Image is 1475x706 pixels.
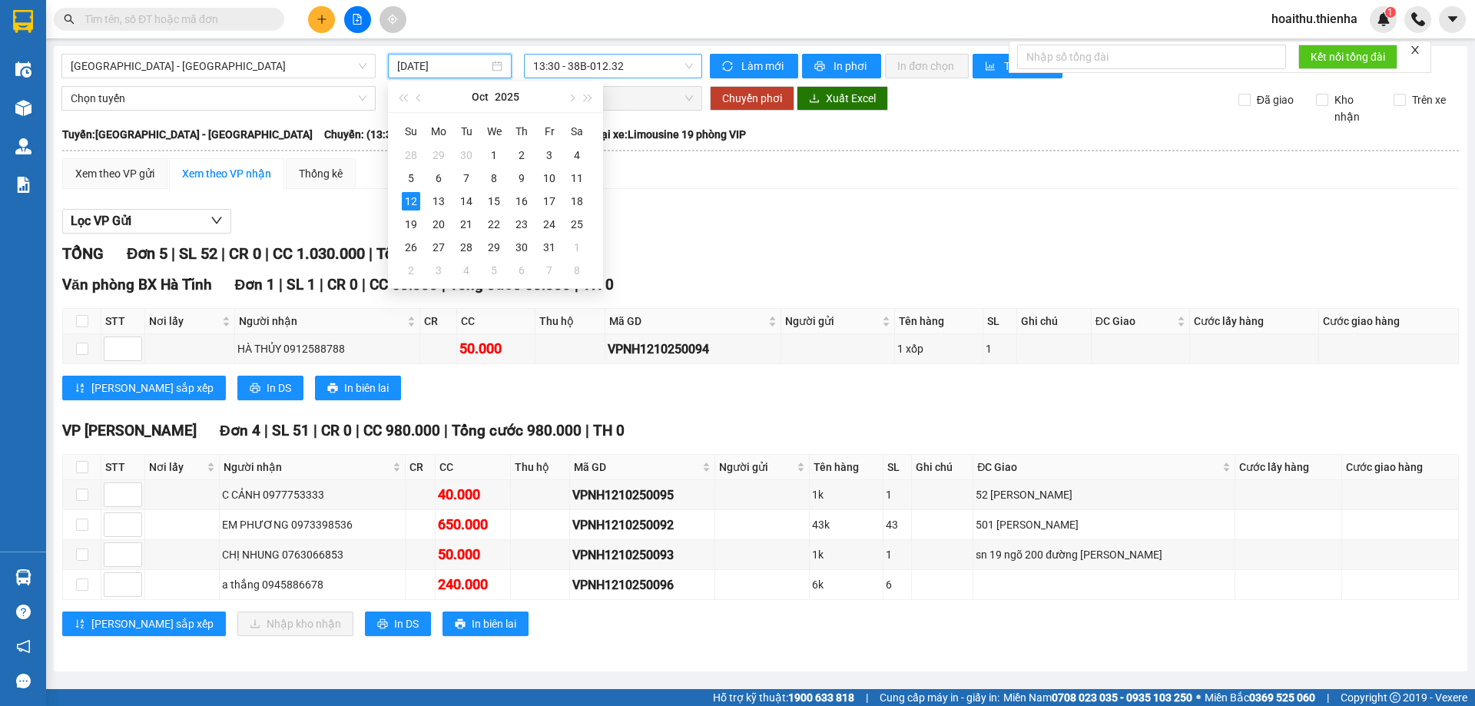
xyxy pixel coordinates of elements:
[402,238,420,257] div: 26
[485,261,503,280] div: 5
[986,340,1014,357] div: 1
[455,618,466,631] span: printer
[71,211,131,230] span: Lọc VP Gửi
[973,54,1062,78] button: bar-chartThống kê
[568,261,586,280] div: 8
[1235,455,1342,480] th: Cước lấy hàng
[429,169,448,187] div: 6
[563,259,591,282] td: 2025-11-08
[15,177,31,193] img: solution-icon
[402,146,420,164] div: 28
[267,380,291,396] span: In DS
[897,340,980,357] div: 1 xốp
[438,544,508,565] div: 50.000
[1205,689,1315,706] span: Miền Bắc
[533,55,693,78] span: 13:30 - 38B-012.32
[299,165,343,182] div: Thống kê
[327,276,358,293] span: CR 0
[376,244,521,263] span: Tổng cước 1.030.000
[485,146,503,164] div: 1
[235,276,276,293] span: Đơn 1
[485,192,503,210] div: 15
[788,691,854,704] strong: 1900 633 818
[279,276,283,293] span: |
[512,261,531,280] div: 6
[1439,6,1466,33] button: caret-down
[812,546,880,563] div: 1k
[512,215,531,234] div: 23
[397,119,425,144] th: Su
[814,61,827,73] span: printer
[1017,309,1092,334] th: Ghi chú
[540,146,559,164] div: 3
[480,190,508,213] td: 2025-10-15
[1406,91,1452,108] span: Trên xe
[1017,45,1286,69] input: Nhập số tổng đài
[570,480,716,510] td: VPNH1210250095
[508,190,535,213] td: 2025-10-16
[62,276,212,293] span: Văn phòng BX Hà Tĩnh
[459,338,532,360] div: 50.000
[1311,48,1385,65] span: Kết nối tổng đài
[402,215,420,234] div: 19
[508,144,535,167] td: 2025-10-02
[149,459,204,476] span: Nơi lấy
[1327,689,1329,706] span: |
[457,261,476,280] div: 4
[273,244,365,263] span: CC 1.030.000
[402,261,420,280] div: 2
[508,213,535,236] td: 2025-10-23
[1251,91,1300,108] span: Đã giao
[264,422,268,439] span: |
[570,570,716,600] td: VPNH1210250096
[886,516,909,533] div: 43
[802,54,881,78] button: printerIn phơi
[533,87,693,110] span: Chọn chuyến
[572,575,713,595] div: VPNH1210250096
[387,14,398,25] span: aim
[320,276,323,293] span: |
[71,55,366,78] span: Hà Nội - Hà Tĩnh
[394,615,419,632] span: In DS
[1003,689,1192,706] span: Miền Nam
[535,167,563,190] td: 2025-10-10
[91,380,214,396] span: [PERSON_NAME] sắp xếp
[352,14,363,25] span: file-add
[402,192,420,210] div: 12
[85,11,266,28] input: Tìm tên, số ĐT hoặc mã đơn
[480,259,508,282] td: 2025-11-05
[886,546,909,563] div: 1
[480,236,508,259] td: 2025-10-29
[895,309,983,334] th: Tên hàng
[570,510,716,540] td: VPNH1210250092
[442,612,529,636] button: printerIn biên lai
[457,192,476,210] div: 14
[75,383,85,395] span: sort-ascending
[605,334,781,364] td: VPNH1210250094
[229,244,261,263] span: CR 0
[1377,12,1390,26] img: icon-new-feature
[429,146,448,164] div: 29
[1446,12,1460,26] span: caret-down
[985,61,998,73] span: bar-chart
[425,259,452,282] td: 2025-11-03
[797,86,888,111] button: downloadXuất Excel
[182,165,271,182] div: Xem theo VP nhận
[452,236,480,259] td: 2025-10-28
[149,313,219,330] span: Nơi lấy
[308,6,335,33] button: plus
[397,58,489,75] input: 12/10/2025
[438,514,508,535] div: 650.000
[809,93,820,105] span: download
[983,309,1017,334] th: SL
[313,422,317,439] span: |
[535,309,606,334] th: Thu hộ
[1385,7,1396,18] sup: 1
[826,90,876,107] span: Xuất Excel
[429,215,448,234] div: 20
[13,10,33,33] img: logo-vxr
[535,144,563,167] td: 2025-10-03
[535,119,563,144] th: Fr
[585,422,589,439] span: |
[535,259,563,282] td: 2025-11-07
